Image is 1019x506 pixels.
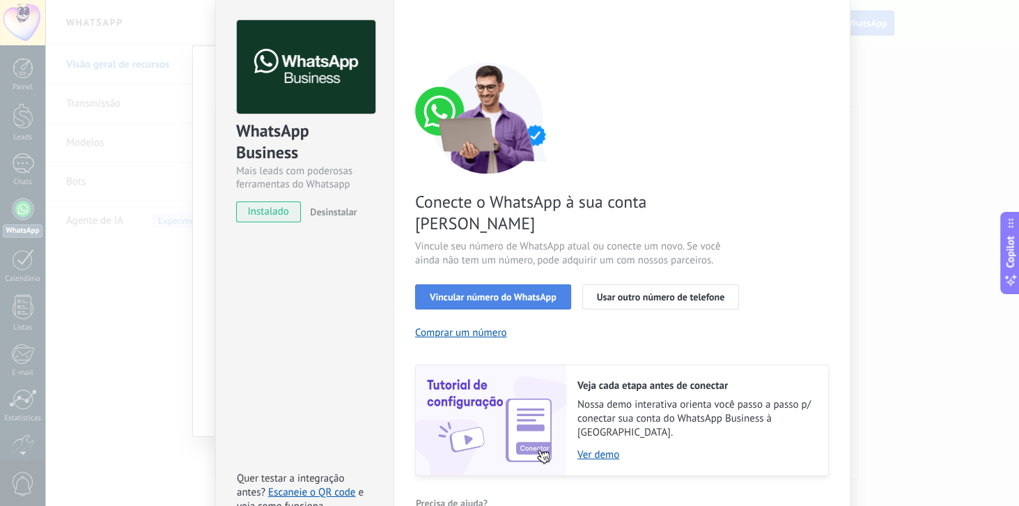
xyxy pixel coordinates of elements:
button: Comprar um número [415,326,507,339]
span: Vincule seu número de WhatsApp atual ou conecte um novo. Se você ainda não tem um número, pode ad... [415,240,747,268]
span: Conecte o WhatsApp à sua conta [PERSON_NAME] [415,191,747,234]
div: Mais leads com poderosas ferramentas do Whatsapp [236,164,373,191]
span: Vincular número do WhatsApp [430,292,557,302]
button: Usar outro número de telefone [582,284,740,309]
span: Desinstalar [310,206,357,218]
button: Desinstalar [304,201,357,222]
img: logo_main.png [237,20,375,114]
div: WhatsApp Business [236,120,373,164]
span: Quer testar a integração antes? [237,472,344,499]
span: Copilot [1004,236,1018,268]
img: connect number [415,62,561,174]
span: instalado [237,201,300,222]
span: Usar outro número de telefone [597,292,725,302]
h2: Veja cada etapa antes de conectar [577,379,814,392]
span: Nossa demo interativa orienta você passo a passo p/ conectar sua conta do WhatsApp Business à [GE... [577,398,814,440]
button: Vincular número do WhatsApp [415,284,571,309]
a: Ver demo [577,448,814,461]
a: Escaneie o QR code [268,486,355,499]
